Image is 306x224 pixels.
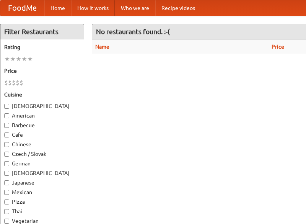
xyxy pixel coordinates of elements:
input: [DEMOGRAPHIC_DATA] [4,171,9,176]
label: Cafe [4,131,80,139]
input: Czech / Slovak [4,152,9,157]
li: ★ [27,55,33,63]
a: Recipe videos [155,0,201,16]
li: ★ [16,55,21,63]
li: ★ [10,55,16,63]
a: Name [95,44,109,50]
h5: Price [4,67,80,75]
label: Mexican [4,188,80,196]
label: Chinese [4,141,80,148]
input: [DEMOGRAPHIC_DATA] [4,104,9,109]
li: ★ [4,55,10,63]
h5: Rating [4,43,80,51]
label: American [4,112,80,119]
label: German [4,160,80,167]
input: Pizza [4,199,9,204]
input: Mexican [4,190,9,195]
label: Pizza [4,198,80,206]
li: $ [16,78,20,87]
li: $ [8,78,12,87]
li: $ [12,78,16,87]
input: German [4,161,9,166]
label: Thai [4,208,80,215]
ng-pluralize: No restaurants found. :-( [96,28,170,35]
a: How it works [71,0,115,16]
input: American [4,113,9,118]
a: Who we are [115,0,155,16]
li: $ [20,78,23,87]
li: $ [4,78,8,87]
label: [DEMOGRAPHIC_DATA] [4,102,80,110]
label: Barbecue [4,121,80,129]
input: Thai [4,209,9,214]
h5: Cuisine [4,91,80,98]
h4: Filter Restaurants [0,24,84,39]
input: Vegetarian [4,219,9,224]
label: Japanese [4,179,80,186]
label: Czech / Slovak [4,150,80,158]
input: Chinese [4,142,9,147]
a: Home [44,0,71,16]
input: Barbecue [4,123,9,128]
li: ★ [21,55,27,63]
label: [DEMOGRAPHIC_DATA] [4,169,80,177]
input: Cafe [4,132,9,137]
a: Price [272,44,284,50]
input: Japanese [4,180,9,185]
a: FoodMe [0,0,44,16]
